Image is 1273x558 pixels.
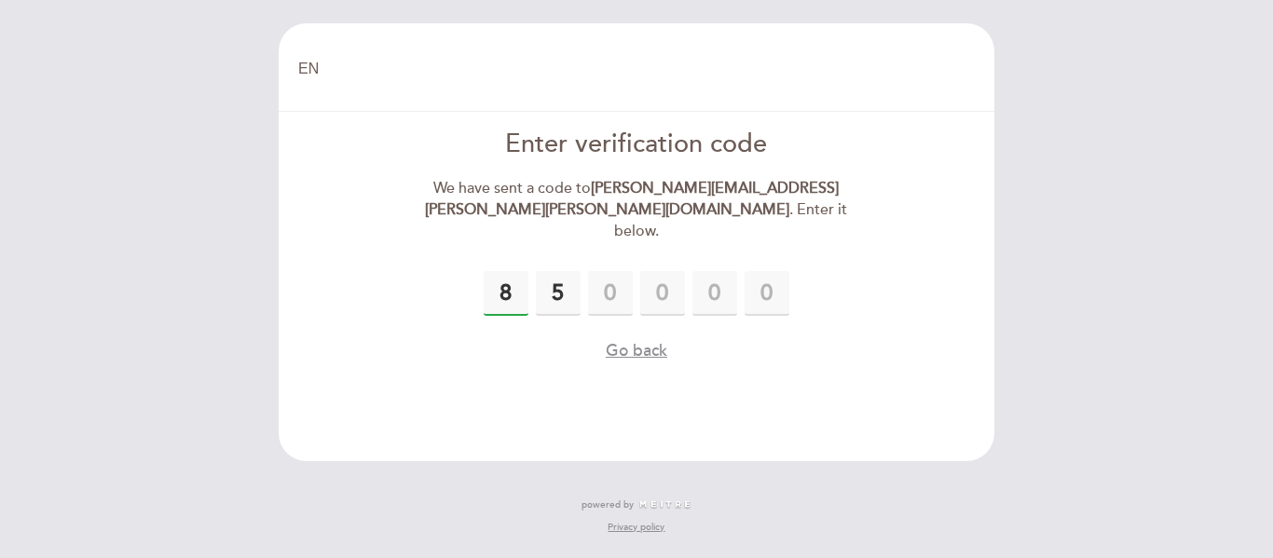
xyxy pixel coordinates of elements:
[423,127,851,163] div: Enter verification code
[745,271,789,316] input: 0
[536,271,581,316] input: 0
[640,271,685,316] input: 0
[425,179,839,219] strong: [PERSON_NAME][EMAIL_ADDRESS][PERSON_NAME][PERSON_NAME][DOMAIN_NAME]
[608,521,664,534] a: Privacy policy
[423,178,851,242] div: We have sent a code to . Enter it below.
[638,500,691,510] img: MEITRE
[484,271,528,316] input: 0
[582,498,691,511] a: powered by
[588,271,633,316] input: 0
[606,339,667,362] button: Go back
[692,271,737,316] input: 0
[582,498,634,511] span: powered by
